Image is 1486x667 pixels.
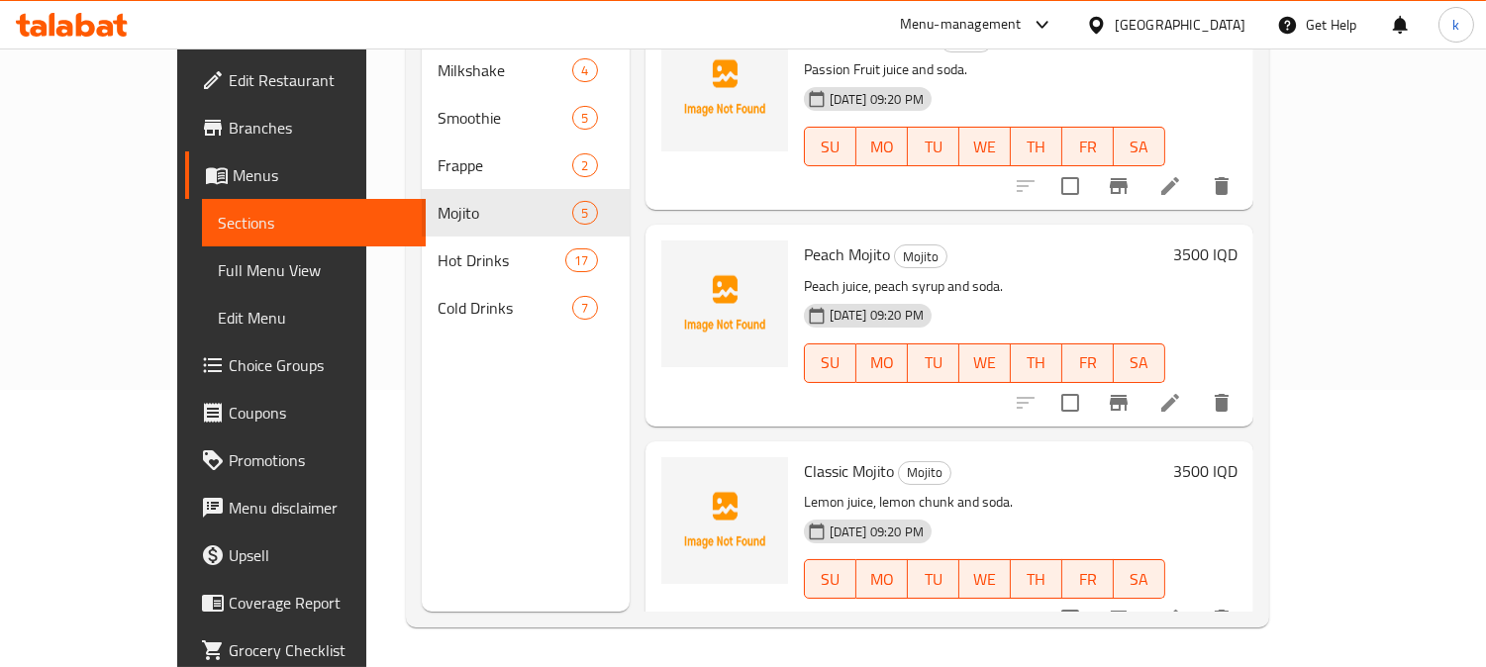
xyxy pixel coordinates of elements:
img: Peach Mojito [661,240,788,367]
span: Peach Mojito [804,239,890,269]
span: SU [813,133,848,161]
a: Menus [185,151,426,199]
div: Mojito [894,244,947,268]
span: Select to update [1049,382,1091,424]
div: Frappe2 [422,142,630,189]
nav: Menu sections [422,39,630,339]
span: TU [916,133,951,161]
span: WE [967,348,1003,377]
a: Edit Restaurant [185,56,426,104]
div: [GEOGRAPHIC_DATA] [1115,14,1245,36]
span: Edit Menu [218,306,410,330]
span: MO [864,348,900,377]
span: SU [813,565,848,594]
span: SA [1122,565,1157,594]
span: MO [864,565,900,594]
button: delete [1198,162,1245,210]
a: Upsell [185,531,426,579]
a: Edit menu item [1158,607,1182,630]
span: WE [967,565,1003,594]
span: Hot Drinks [438,248,566,272]
span: Edit Restaurant [229,68,410,92]
a: Edit menu item [1158,174,1182,198]
span: 5 [573,109,596,128]
button: TH [1011,343,1062,383]
button: SA [1114,559,1165,599]
div: Cold Drinks7 [422,284,630,332]
span: MO [864,133,900,161]
button: SA [1114,127,1165,166]
button: MO [856,343,908,383]
h6: 3500 IQD [1173,25,1238,52]
span: [DATE] 09:20 PM [822,306,932,325]
span: Mojito [438,201,573,225]
div: Mojito5 [422,189,630,237]
span: 17 [566,251,596,270]
img: Passion Fruit Mojito [661,25,788,151]
span: Upsell [229,543,410,567]
div: items [572,201,597,225]
span: Smoothie [438,106,573,130]
span: TH [1019,348,1054,377]
div: Milkshake4 [422,47,630,94]
span: Menus [233,163,410,187]
button: SU [804,559,856,599]
button: SA [1114,343,1165,383]
button: TU [908,343,959,383]
span: Frappe [438,153,573,177]
button: WE [959,559,1011,599]
span: 2 [573,156,596,175]
button: SU [804,343,856,383]
span: Promotions [229,448,410,472]
span: 7 [573,299,596,318]
span: Grocery Checklist [229,638,410,662]
div: items [572,58,597,82]
button: delete [1198,379,1245,427]
div: Hot Drinks17 [422,237,630,284]
span: SA [1122,348,1157,377]
span: FR [1070,133,1106,161]
button: MO [856,559,908,599]
span: Cold Drinks [438,296,573,320]
h6: 3500 IQD [1173,457,1238,485]
span: 5 [573,204,596,223]
button: Branch-specific-item [1095,162,1142,210]
button: Branch-specific-item [1095,595,1142,642]
a: Coupons [185,389,426,436]
span: [DATE] 09:20 PM [822,90,932,109]
a: Edit menu item [1158,391,1182,415]
a: Promotions [185,436,426,484]
a: Menu disclaimer [185,484,426,531]
button: delete [1198,595,1245,642]
span: Select to update [1049,598,1091,639]
div: items [572,153,597,177]
span: Full Menu View [218,258,410,282]
span: Milkshake [438,58,573,82]
span: FR [1070,348,1106,377]
a: Branches [185,104,426,151]
div: Smoothie5 [422,94,630,142]
a: Sections [202,199,426,246]
button: TU [908,559,959,599]
p: Peach juice, peach syrup and soda. [804,274,1165,299]
a: Coverage Report [185,579,426,626]
span: FR [1070,565,1106,594]
button: Branch-specific-item [1095,379,1142,427]
span: Coupons [229,401,410,425]
button: FR [1062,559,1114,599]
span: Menu disclaimer [229,496,410,520]
span: SU [813,348,848,377]
span: TH [1019,565,1054,594]
button: FR [1062,343,1114,383]
button: SU [804,127,856,166]
span: Choice Groups [229,353,410,377]
span: TH [1019,133,1054,161]
span: TU [916,348,951,377]
button: WE [959,343,1011,383]
button: TH [1011,559,1062,599]
span: Mojito [895,245,946,268]
img: Classic Mojito [661,457,788,584]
